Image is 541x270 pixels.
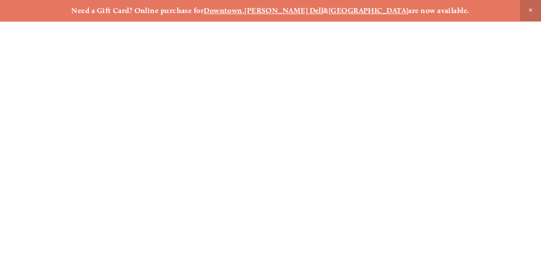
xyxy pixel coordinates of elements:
[329,6,409,15] a: [GEOGRAPHIC_DATA]
[244,6,323,15] a: [PERSON_NAME] Dell
[408,6,469,15] strong: are now available.
[204,6,242,15] a: Downtown
[71,6,204,15] strong: Need a Gift Card? Online purchase for
[242,6,244,15] strong: ,
[323,6,328,15] strong: &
